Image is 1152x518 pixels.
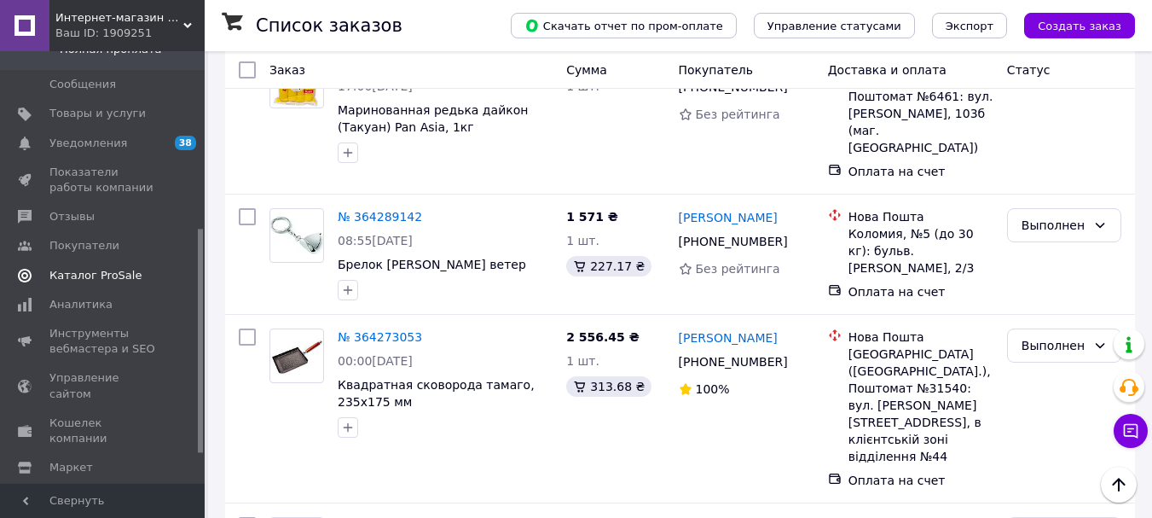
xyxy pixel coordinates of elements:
span: Создать заказ [1038,20,1121,32]
div: [GEOGRAPHIC_DATA] ([GEOGRAPHIC_DATA].), Поштомат №31540: вул. [PERSON_NAME][STREET_ADDRESS], в кл... [848,346,993,465]
div: Выполнен [1022,216,1086,235]
span: Доставка и оплата [828,63,946,77]
a: Фото товару [269,208,324,263]
div: 313.68 ₴ [566,376,651,397]
a: № 364289142 [338,210,422,224]
a: Фото товару [269,329,324,383]
span: [PHONE_NUMBER] [679,235,788,248]
div: Ваш ID: 1909251 [55,26,205,41]
span: Уведомления [49,136,127,151]
span: Покупатель [679,63,754,77]
span: Управление сайтом [49,370,158,401]
span: 08:55[DATE] [338,234,413,247]
button: Создать заказ [1024,13,1135,38]
span: 2 556.45 ₴ [566,330,640,344]
div: Нова Пошта [848,208,993,225]
a: Брелок [PERSON_NAME] ветер [338,258,526,271]
span: Заказ [269,63,305,77]
a: [PERSON_NAME] [679,209,778,226]
span: Интернет-магазин Плантация [55,10,183,26]
button: Скачать отчет по пром-оплате [511,13,737,38]
div: Оплата на счет [848,472,993,489]
span: Скачать отчет по пром-оплате [524,18,723,33]
div: Нова Пошта [848,329,993,346]
button: Наверх [1101,467,1137,503]
span: Сумма [566,63,607,77]
a: Создать заказ [1007,18,1135,32]
a: [PERSON_NAME] [679,329,778,346]
div: [GEOGRAPHIC_DATA], Поштомат №6461: вул. [PERSON_NAME], 103б (маг. [GEOGRAPHIC_DATA]) [848,71,993,156]
span: Маркет [49,460,93,475]
div: Выполнен [1022,336,1086,355]
div: Коломия, №5 (до 30 кг): бульв. [PERSON_NAME], 2/3 [848,225,993,276]
a: Маринованная редька дайкон (Такуан) Pan Asia, 1кг [338,103,528,134]
img: Фото товару [270,337,323,375]
span: 1 571 ₴ [566,210,618,224]
span: Товары и услуги [49,106,146,121]
button: Управление статусами [754,13,915,38]
span: Сообщения [49,77,116,92]
div: Оплата на счет [848,163,993,180]
span: Отзывы [49,209,95,224]
span: 00:00[DATE] [338,354,413,368]
span: Статус [1007,63,1051,77]
h1: Список заказов [256,15,402,36]
span: Управление статусами [767,20,901,32]
span: Кошелек компании [49,416,158,446]
span: Каталог ProSale [49,268,142,283]
span: 100% [696,382,730,396]
span: Инструменты вебмастера и SEO [49,326,158,357]
span: Покупатели [49,238,119,253]
a: Квадратная сковорода тамаго, 235х175 мм [338,378,535,409]
div: 227.17 ₴ [566,256,651,276]
span: Показатели работы компании [49,165,158,195]
span: 1 шт. [566,354,599,368]
span: [PHONE_NUMBER] [679,355,788,369]
span: Без рейтинга [696,108,780,121]
span: Без рейтинга [696,262,780,276]
button: Чат с покупателем [1114,414,1148,448]
img: Фото товару [270,217,323,254]
button: Экспорт [932,13,1007,38]
span: Аналитика [49,297,113,312]
span: 38 [175,136,196,150]
a: № 364273053 [338,330,422,344]
span: 1 шт. [566,234,599,247]
span: Экспорт [946,20,993,32]
div: Оплата на счет [848,283,993,300]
